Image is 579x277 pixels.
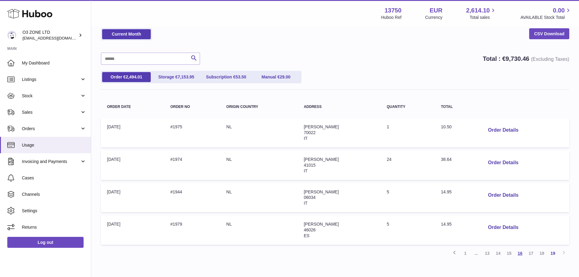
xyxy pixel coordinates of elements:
span: 10.50 [441,124,452,129]
a: Storage €7,153.95 [152,72,201,82]
td: [DATE] [101,118,164,147]
span: IT [304,136,307,141]
td: 5 [381,215,435,245]
span: IT [304,201,307,206]
span: IT [304,168,307,173]
span: Channels [22,192,86,197]
span: Listings [22,77,80,82]
span: 70022 [304,130,315,135]
a: 13 [482,248,493,259]
a: 2,614.10 Total sales [466,6,497,20]
span: [PERSON_NAME] [304,157,339,162]
span: 14.95 [441,222,452,227]
span: Returns [22,224,86,230]
span: 06034 [304,195,315,200]
a: Manual €29.00 [252,72,300,82]
td: #1975 [164,118,220,147]
span: (Excluding Taxes) [531,57,569,62]
td: #1944 [164,183,220,213]
a: 17 [526,248,536,259]
a: 15 [504,248,515,259]
a: 1 [460,248,471,259]
span: Sales [22,109,80,115]
td: #1974 [164,151,220,180]
span: ES [304,233,309,238]
a: 19 [547,248,558,259]
td: NL [220,151,298,180]
td: NL [220,118,298,147]
span: 7,153.95 [178,74,195,79]
a: 0.00 AVAILABLE Stock Total [520,6,572,20]
div: Huboo Ref [381,15,402,20]
td: NL [220,215,298,245]
strong: EUR [429,6,442,15]
span: 38.64 [441,157,452,162]
span: 2,614.10 [466,6,490,15]
button: Order Details [483,124,523,137]
td: 24 [381,151,435,180]
span: [PERSON_NAME] [304,189,339,194]
th: Order Date [101,99,164,115]
span: 29.00 [280,74,290,79]
a: 18 [536,248,547,259]
button: Order Details [483,157,523,169]
span: 9,730.46 [506,55,529,62]
td: NL [220,183,298,213]
strong: Total : € [483,55,569,62]
span: 0.00 [553,6,565,15]
span: My Dashboard [22,60,86,66]
a: Current Month [102,29,151,39]
a: Order €2,494.01 [102,72,151,82]
span: 53.50 [236,74,246,79]
span: [PERSON_NAME] [304,222,339,227]
button: Order Details [483,221,523,234]
img: internalAdmin-13750@internal.huboo.com [7,31,16,40]
span: 41015 [304,163,315,168]
td: 5 [381,183,435,213]
td: #1979 [164,215,220,245]
span: 46026 [304,227,315,232]
a: 16 [515,248,526,259]
td: [DATE] [101,215,164,245]
span: [PERSON_NAME] [304,124,339,129]
th: Order no [164,99,220,115]
a: Subscription €53.50 [202,72,250,82]
span: AVAILABLE Stock Total [520,15,572,20]
th: Origin Country [220,99,298,115]
div: O3 ZONE LTD [22,29,77,41]
a: 14 [493,248,504,259]
button: Order Details [483,189,523,202]
th: Total [435,99,477,115]
span: Cases [22,175,86,181]
td: 1 [381,118,435,147]
div: Currency [425,15,443,20]
span: Usage [22,142,86,148]
span: Stock [22,93,80,99]
th: Address [298,99,381,115]
span: [EMAIL_ADDRESS][DOMAIN_NAME] [22,36,89,40]
a: CSV Download [529,28,569,39]
span: Invoicing and Payments [22,159,80,164]
span: Orders [22,126,80,132]
td: [DATE] [101,151,164,180]
span: 14.95 [441,189,452,194]
strong: 13750 [384,6,402,15]
span: Total sales [470,15,497,20]
span: Settings [22,208,86,214]
span: ... [471,248,482,259]
a: Log out [7,237,84,248]
span: 2,494.01 [126,74,143,79]
td: [DATE] [101,183,164,213]
th: Quantity [381,99,435,115]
